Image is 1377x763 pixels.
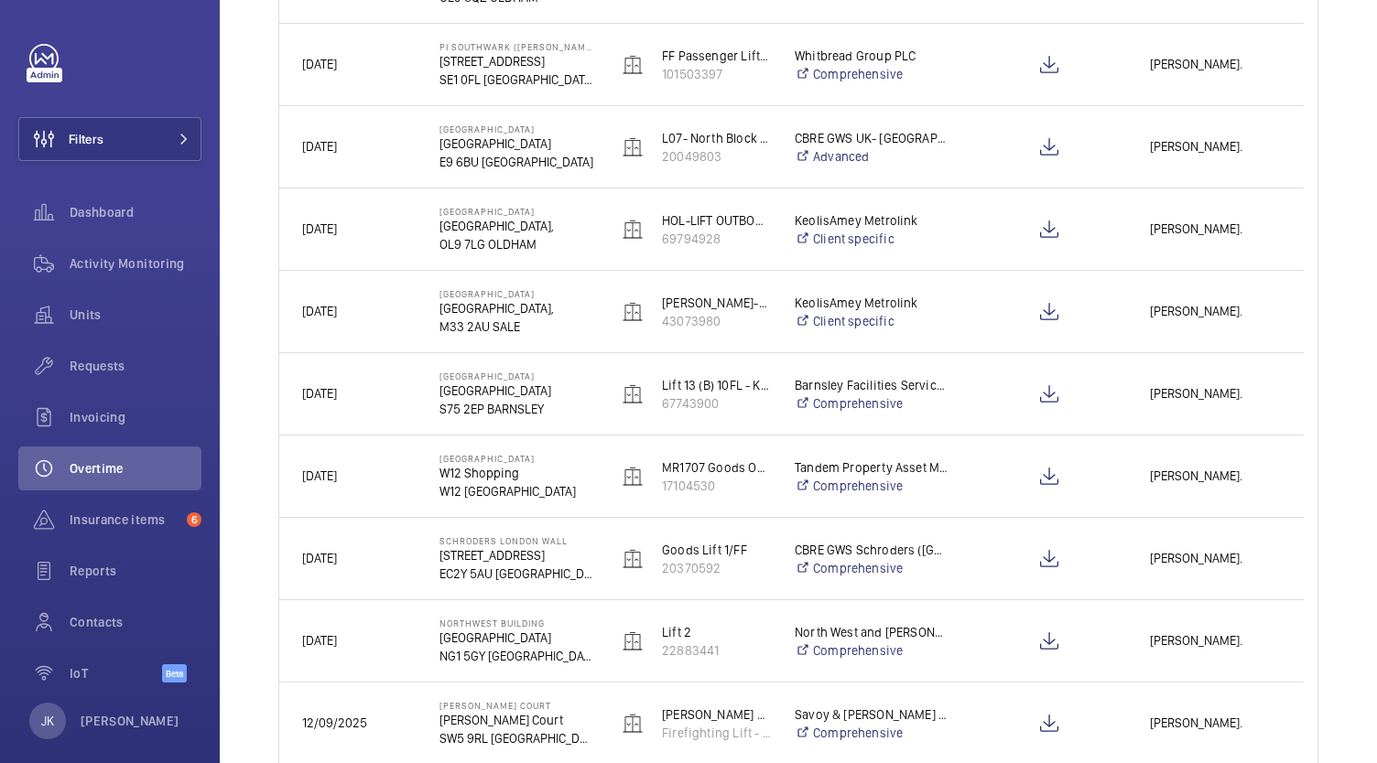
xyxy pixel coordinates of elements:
img: elevator.svg [622,466,644,488]
p: W12 [GEOGRAPHIC_DATA] [439,482,593,500]
span: Dashboard [70,203,201,221]
span: [PERSON_NAME]. [1150,219,1281,240]
img: elevator.svg [622,219,644,241]
a: Comprehensive [795,641,949,660]
p: CBRE GWS UK- [GEOGRAPHIC_DATA] (Critical) [795,129,949,147]
span: [DATE] [302,468,337,483]
p: [PERSON_NAME] Court Lift 2 [662,705,771,724]
img: elevator.svg [622,548,644,570]
span: Activity Monitoring [70,254,201,273]
p: [GEOGRAPHIC_DATA] [439,288,593,299]
p: [GEOGRAPHIC_DATA], [439,217,593,235]
p: Savoy & [PERSON_NAME] Court [795,705,949,724]
p: PI Southwark ([PERSON_NAME][GEOGRAPHIC_DATA]) [439,41,593,52]
span: [PERSON_NAME]. [1150,54,1281,75]
span: [PERSON_NAME]. [1150,136,1281,157]
p: Firefighting Lift - 91269204 [662,724,771,742]
p: 67743900 [662,394,771,413]
p: 101503397 [662,65,771,83]
span: Reports [70,562,201,580]
img: elevator.svg [622,54,644,76]
p: 20049803 [662,147,771,166]
p: Goods Lift 1/FF [662,541,771,559]
p: M33 2AU SALE [439,317,593,336]
p: [STREET_ADDRESS] [439,52,593,70]
p: [GEOGRAPHIC_DATA] [439,453,593,464]
img: elevator.svg [622,630,644,652]
p: [PERSON_NAME]-LIFT [662,294,771,312]
p: EC2Y 5AU [GEOGRAPHIC_DATA] [439,564,593,583]
p: Lift 2 [662,623,771,641]
a: Comprehensive [795,477,949,495]
p: North West and [PERSON_NAME] RTM Company Ltd [795,623,949,641]
a: Comprehensive [795,394,949,413]
p: FF Passenger Lift Right Hand Fire Fighting [662,47,771,65]
p: 22883441 [662,641,771,660]
p: W12 Shopping [439,464,593,482]
p: MR1707 Goods Only Lift (2FLR) [662,458,771,477]
p: SW5 9RL [GEOGRAPHIC_DATA] [439,729,593,747]
span: Filters [69,130,103,148]
span: Beta [162,664,187,682]
p: KeolisAmey Metrolink [795,211,949,230]
a: Comprehensive [795,559,949,577]
span: [DATE] [302,221,337,236]
a: Comprehensive [795,65,949,83]
span: [DATE] [302,551,337,565]
span: 12/09/2025 [302,715,367,730]
span: Units [70,306,201,324]
p: NG1 5GY [GEOGRAPHIC_DATA] [439,647,593,665]
p: [GEOGRAPHIC_DATA] [439,134,593,153]
p: [GEOGRAPHIC_DATA] [439,629,593,647]
p: Barnsley Facilities Services- [GEOGRAPHIC_DATA] [795,376,949,394]
p: S75 2EP BARNSLEY [439,400,593,418]
a: Advanced [795,147,949,166]
a: Client specific [795,230,949,248]
button: Filters [18,117,201,161]
p: OL9 7LG OLDHAM [439,235,593,253]
p: JK [41,712,54,730]
span: Requests [70,357,201,375]
span: [DATE] [302,386,337,401]
img: elevator.svg [622,383,644,405]
span: [PERSON_NAME]. [1150,548,1281,569]
p: [GEOGRAPHIC_DATA] [439,206,593,217]
p: CBRE GWS Schroders ([GEOGRAPHIC_DATA]) [795,541,949,559]
p: Schroders London Wall [439,535,593,546]
p: 17104530 [662,477,771,495]
span: [DATE] [302,633,337,648]
p: 69794928 [662,230,771,248]
p: [PERSON_NAME] Court [439,700,593,711]
a: Comprehensive [795,724,949,742]
p: SE1 0FL [GEOGRAPHIC_DATA] [439,70,593,89]
p: [PERSON_NAME] Court [439,711,593,729]
span: [PERSON_NAME]. [1150,713,1281,734]
p: [GEOGRAPHIC_DATA], [439,299,593,317]
span: Invoicing [70,408,201,426]
p: Lift 13 (B) 10FL - KL B [662,376,771,394]
span: [PERSON_NAME]. [1150,630,1281,651]
span: [PERSON_NAME]. [1150,383,1281,404]
span: [DATE] [302,139,337,154]
p: [GEOGRAPHIC_DATA] [439,381,593,400]
span: [DATE] [302,304,337,318]
span: 6 [187,512,201,527]
span: Insurance items [70,510,179,529]
span: [PERSON_NAME]. [1150,301,1281,322]
p: HOL-LIFT OUTBOUND [662,211,771,230]
p: E9 6BU [GEOGRAPHIC_DATA] [439,153,593,171]
p: [GEOGRAPHIC_DATA] [439,371,593,381]
img: elevator.svg [622,136,644,158]
p: 20370592 [662,559,771,577]
a: Client specific [795,312,949,330]
p: Whitbread Group PLC [795,47,949,65]
p: L07- North Block L/H (2FLR) [662,129,771,147]
span: [PERSON_NAME]. [1150,466,1281,487]
span: IoT [70,664,162,682]
p: [GEOGRAPHIC_DATA] [439,124,593,134]
span: Overtime [70,459,201,478]
p: KeolisAmey Metrolink [795,294,949,312]
p: northwest building [439,618,593,629]
p: [STREET_ADDRESS] [439,546,593,564]
span: Contacts [70,613,201,631]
